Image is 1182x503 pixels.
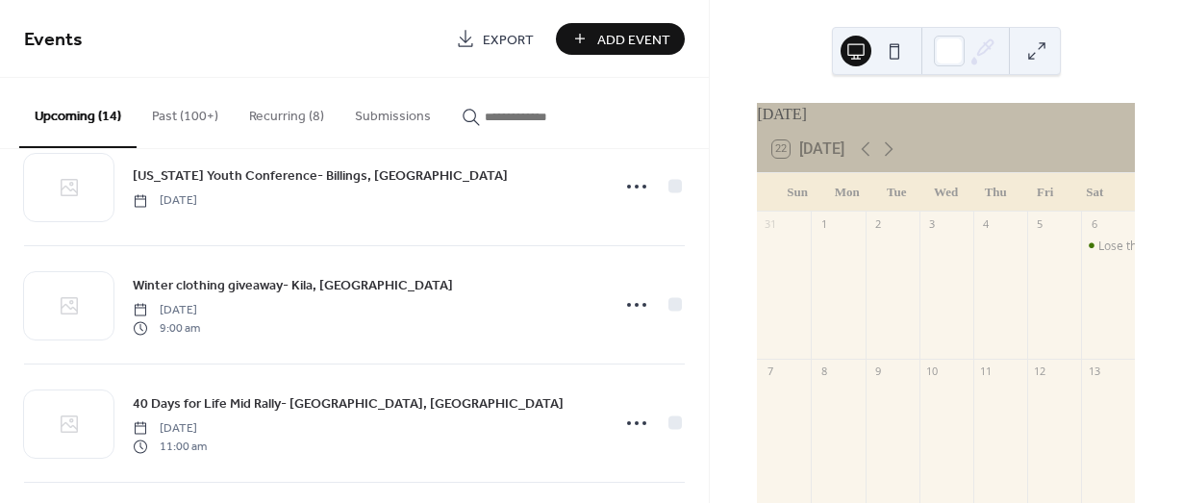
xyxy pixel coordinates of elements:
span: [DATE] [133,192,197,210]
span: 11:00 am [133,438,207,455]
button: Add Event [556,23,685,55]
div: Wed [921,173,971,212]
div: 10 [925,365,940,379]
div: Thu [970,173,1020,212]
div: 8 [817,365,831,379]
span: Export [483,30,534,50]
a: 40 Days for Life Mid Rally- [GEOGRAPHIC_DATA], [GEOGRAPHIC_DATA] [133,392,564,415]
a: Winter clothing giveaway- Kila, [GEOGRAPHIC_DATA] [133,274,453,296]
div: [DATE] [757,103,1135,126]
span: Add Event [597,30,670,50]
span: [DATE] [133,302,200,319]
button: Recurring (8) [234,78,340,146]
div: 11 [979,365,993,379]
div: 13 [1087,365,1101,379]
span: Winter clothing giveaway- Kila, [GEOGRAPHIC_DATA] [133,276,453,296]
div: Tue [871,173,921,212]
div: 5 [1033,217,1047,232]
div: 1 [817,217,831,232]
button: Submissions [340,78,446,146]
div: 6 [1087,217,1101,232]
div: 31 [763,217,777,232]
div: Mon [822,173,872,212]
div: 7 [763,365,777,379]
div: Lose the Luggage Women's Conference [1081,238,1135,254]
span: [DATE] [133,420,207,438]
div: Fri [1020,173,1070,212]
div: Sun [772,173,822,212]
div: 3 [925,217,940,232]
div: 9 [871,365,886,379]
button: Upcoming (14) [19,78,137,148]
div: 2 [871,217,886,232]
div: Sat [1069,173,1119,212]
span: 40 Days for Life Mid Rally- [GEOGRAPHIC_DATA], [GEOGRAPHIC_DATA] [133,394,564,415]
a: [US_STATE] Youth Conference- Billings, [GEOGRAPHIC_DATA] [133,164,508,187]
span: Events [24,21,83,59]
a: Export [441,23,548,55]
span: 9:00 am [133,319,200,337]
div: 12 [1033,365,1047,379]
button: Past (100+) [137,78,234,146]
span: [US_STATE] Youth Conference- Billings, [GEOGRAPHIC_DATA] [133,166,508,187]
div: 4 [979,217,993,232]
